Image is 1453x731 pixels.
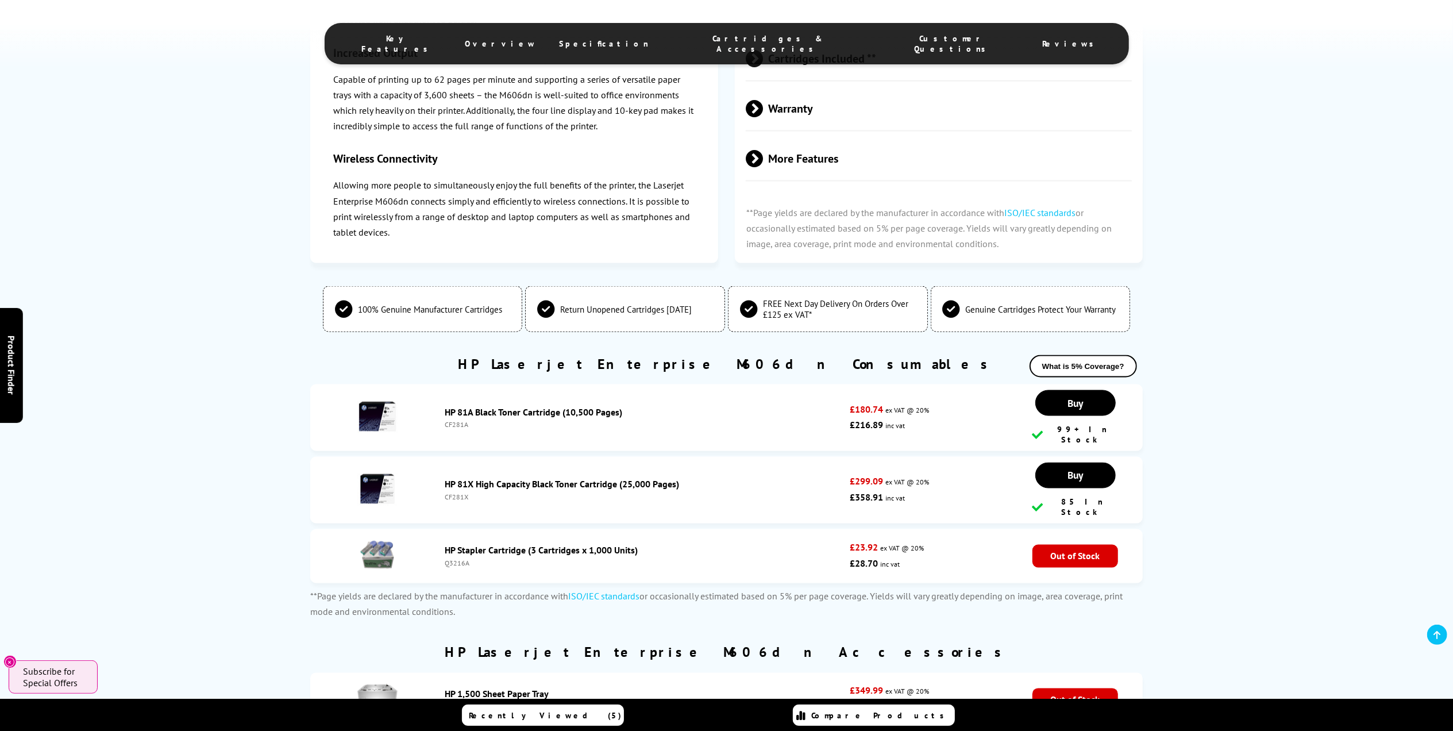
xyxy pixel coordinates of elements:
[353,33,442,54] span: Key Features
[358,304,502,315] span: 100% Genuine Manufacturer Cartridges
[885,478,929,487] span: ex VAT @ 20%
[445,688,549,700] a: HP 1,500 Sheet Paper Tray
[560,304,692,315] span: Return Unopened Cartridges [DATE]
[887,33,1019,54] span: Customer Questions
[880,544,924,553] span: ex VAT @ 20%
[445,479,680,490] a: HP 81X High Capacity Black Toner Cartridge (25,000 Pages)
[357,679,398,719] img: HP 1,500 Sheet Paper Tray
[333,151,695,166] h3: Wireless Connectivity
[568,591,639,602] a: ISO/IEC standards
[746,137,1132,180] span: More Features
[746,87,1132,130] span: Warranty
[357,469,398,509] img: HP 81X High Capacity Black Toner Cartridge (25,000 Pages)
[850,403,883,415] strong: £180.74
[1030,355,1137,378] button: What is 5% Coverage?
[445,644,1008,661] h2: HP Laserjet Enterprise M606dn Accessories
[812,710,951,721] span: Compare Products
[465,39,536,49] span: Overview
[885,687,929,696] span: ex VAT @ 20%
[880,560,900,569] span: inc vat
[850,685,883,697] strong: £349.99
[850,492,883,503] strong: £358.91
[357,397,398,437] img: HP 81A Black Toner Cartridge (10,500 Pages)
[885,494,905,503] span: inc vat
[445,545,638,556] a: HP Stapler Cartridge (3 Cartridges x 1,000 Units)
[793,705,955,726] a: Compare Products
[850,542,878,553] strong: £23.92
[445,559,844,568] div: Q3216A
[333,72,695,134] p: Capable of printing up to 62 pages per minute and supporting a series of versatile paper trays wi...
[885,406,929,414] span: ex VAT @ 20%
[1032,425,1119,445] div: 99+ In Stock
[458,355,995,373] h2: HP Laserjet Enterprise M606dn Consumables
[462,705,624,726] a: Recently Viewed (5)
[763,298,916,320] span: FREE Next Day Delivery On Orders Over £125 ex VAT*
[1067,469,1083,482] span: Buy
[966,304,1116,315] span: Genuine Cartridges Protect Your Warranty
[735,194,1143,264] p: **Page yields are declared by the manufacturer in accordance with or occasionally estimated based...
[885,422,905,430] span: inc vat
[1067,397,1083,410] span: Buy
[310,589,1142,620] p: **Page yields are declared by the manufacturer in accordance with or occasionally estimated based...
[445,406,623,418] a: HP 81A Black Toner Cartridge (10,500 Pages)
[1043,39,1100,49] span: Reviews
[333,178,695,240] p: Allowing more people to simultaneously enjoy the full benefits of the printer, the Laserjet Enter...
[850,558,878,570] strong: £28.70
[850,476,883,487] strong: £299.09
[850,420,883,431] strong: £216.89
[23,665,86,688] span: Subscribe for Special Offers
[445,493,844,502] div: CF281X
[1032,497,1119,518] div: 85 In Stock
[6,336,17,395] span: Product Finder
[3,655,17,668] button: Close
[445,421,844,429] div: CF281A
[559,39,649,49] span: Specification
[1032,688,1119,711] span: Out of Stock
[469,710,622,721] span: Recently Viewed (5)
[672,33,864,54] span: Cartridges & Accessories
[1004,207,1076,218] a: ISO/IEC standards
[357,535,398,575] img: HP Stapler Cartridge (3 Cartridges x 1,000 Units)
[1032,545,1119,568] span: Out of Stock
